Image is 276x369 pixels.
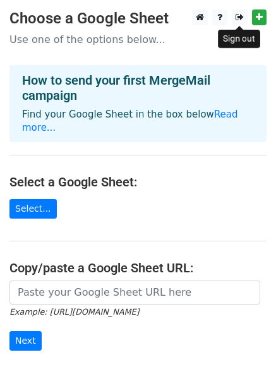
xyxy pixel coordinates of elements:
[9,9,267,28] h3: Choose a Google Sheet
[218,30,260,48] div: Sign out
[9,260,267,275] h4: Copy/paste a Google Sheet URL:
[22,108,254,135] p: Find your Google Sheet in the box below
[9,331,42,351] input: Next
[9,281,260,305] input: Paste your Google Sheet URL here
[9,307,139,317] small: Example: [URL][DOMAIN_NAME]
[22,73,254,103] h4: How to send your first MergeMail campaign
[22,109,238,133] a: Read more...
[9,199,57,219] a: Select...
[9,33,267,46] p: Use one of the options below...
[9,174,267,190] h4: Select a Google Sheet:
